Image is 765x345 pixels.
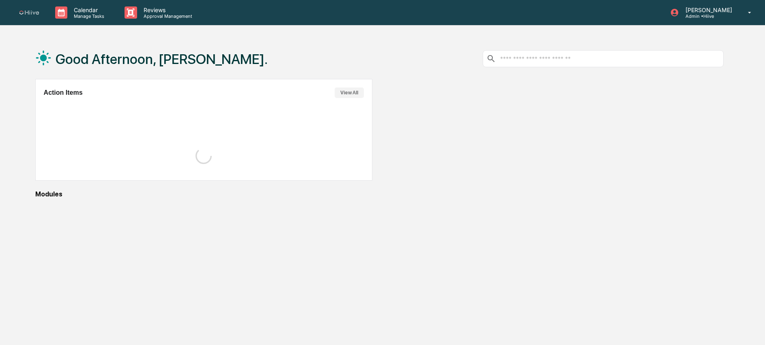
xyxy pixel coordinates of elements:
[35,190,724,198] div: Modules
[19,11,39,15] img: logo
[335,87,364,98] button: View All
[67,13,108,19] p: Manage Tasks
[56,51,268,67] h1: Good Afternoon, [PERSON_NAME].
[679,6,736,13] p: [PERSON_NAME]
[44,89,83,96] h2: Action Items
[137,6,196,13] p: Reviews
[67,6,108,13] p: Calendar
[679,13,736,19] p: Admin • Hiive
[137,13,196,19] p: Approval Management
